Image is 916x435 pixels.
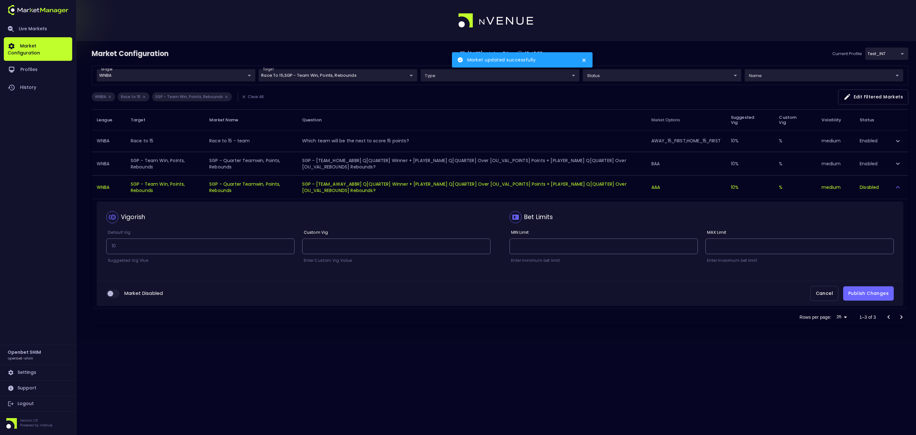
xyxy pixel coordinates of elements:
td: Which team will be the next to score 15 points? [297,130,646,152]
td: 10 % [726,130,774,152]
button: Edit filtered markets [838,89,908,104]
td: medium [816,175,855,199]
span: Custom Vig [779,115,811,125]
p: Enter minimum bet limit [510,257,698,264]
p: Version 1.31 [20,418,52,423]
td: medium [816,130,855,152]
th: WNBA [92,152,126,175]
span: Volatility [822,117,850,123]
div: Version 1.31Powered by nVenue [4,418,72,429]
p: Enter Custom Vig Value [302,257,490,264]
div: 25 [834,312,849,322]
td: SGP - Quarter Teamwin, Points, Rebounds [204,152,297,175]
span: Question [302,117,330,123]
table: collapsible table [92,110,908,309]
button: expand row [892,136,903,146]
a: History [4,79,72,96]
td: % [774,175,816,199]
button: expand row [892,182,903,193]
td: medium [816,152,855,175]
td: SGP - [TEAM_AWAY_ABBR] Q[QUARTER] Winner + [PLAYER_NAME] Q[QUARTER] Over [OU_VAL_POINTS] Points +... [297,175,646,199]
span: Market Disabled [124,290,163,296]
a: Settings [4,365,72,380]
label: MIN Limit [510,230,529,236]
li: Race to 15 [118,92,149,101]
div: Bet Limits [524,213,553,221]
a: Support [4,381,72,396]
div: league [259,69,417,82]
button: Cancel [810,286,838,301]
td: 10 % [726,152,774,175]
div: league [420,69,579,82]
a: Live Markets [4,21,72,37]
span: Enabled [860,160,878,167]
li: WNBA [92,92,115,101]
p: 1–3 of 3 [859,314,876,320]
label: Default Vig [106,230,130,236]
p: Enter maximum bet limit [705,257,894,264]
div: league [745,69,903,82]
div: Vigorish [121,213,145,221]
th: WNBA [92,175,126,199]
a: Profiles [4,61,72,79]
span: Status [860,116,882,124]
button: close [582,55,587,61]
td: AWAY_15_FIRST,HOME_15_FIRST [646,130,726,152]
label: target [263,67,274,72]
td: % [774,152,816,175]
td: Race to 15 [126,130,204,152]
label: Custom Vig [302,230,328,236]
td: Race to 15 - team [204,130,297,152]
span: Suggested Vig [731,115,769,125]
h3: openbet-shim [8,356,33,360]
th: WNBA [92,130,126,152]
td: SGP - [TEAM_HOME_ABBR] Q[QUARTER] Winner + [PLAYER_NAME] Q[QUARTER] Over [OU_VAL_POINTS] Points +... [297,152,646,175]
button: expand row [892,158,903,169]
span: Target [131,117,154,123]
div: league [865,47,908,60]
label: MAX Limit [705,230,726,236]
div: league [583,69,741,82]
td: BAA [646,152,726,175]
p: Rows per page: [800,314,831,320]
div: league [97,69,255,82]
p: [DATE] , octubre 8 th [468,50,510,57]
li: SGP - Team Win, Points, Rebounds [152,92,232,101]
td: SGP - Team Win, Points, Rebounds [126,152,204,175]
td: 10 % [726,175,774,199]
img: logo [8,5,68,15]
a: Logout [4,396,72,411]
th: Market Options [646,110,726,130]
p: 10:46:38 [525,50,543,57]
li: Clear All [238,92,267,101]
span: Market Name [209,117,247,123]
span: Status [860,116,874,124]
img: logo [458,13,534,28]
p: Powered by nVenue [20,423,52,428]
h2: Openbet SHIM [8,349,41,356]
span: Disabled [860,184,879,190]
td: AAA [646,175,726,199]
td: SGP - Team Win, Points, Rebounds [126,175,204,199]
div: Market Configuration [92,49,169,59]
p: Suggested Vig Vlue [106,257,295,264]
span: League [97,117,121,123]
label: league [101,67,113,72]
a: Market Configuration [4,37,72,61]
span: Enabled [860,138,878,144]
td: % [774,130,816,152]
button: Publish Changes [843,286,894,301]
p: Current Profile [832,51,862,57]
div: Market updated successfully [467,57,582,63]
td: SGP - Quarter Teamwin, Points, Rebounds [204,175,297,199]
